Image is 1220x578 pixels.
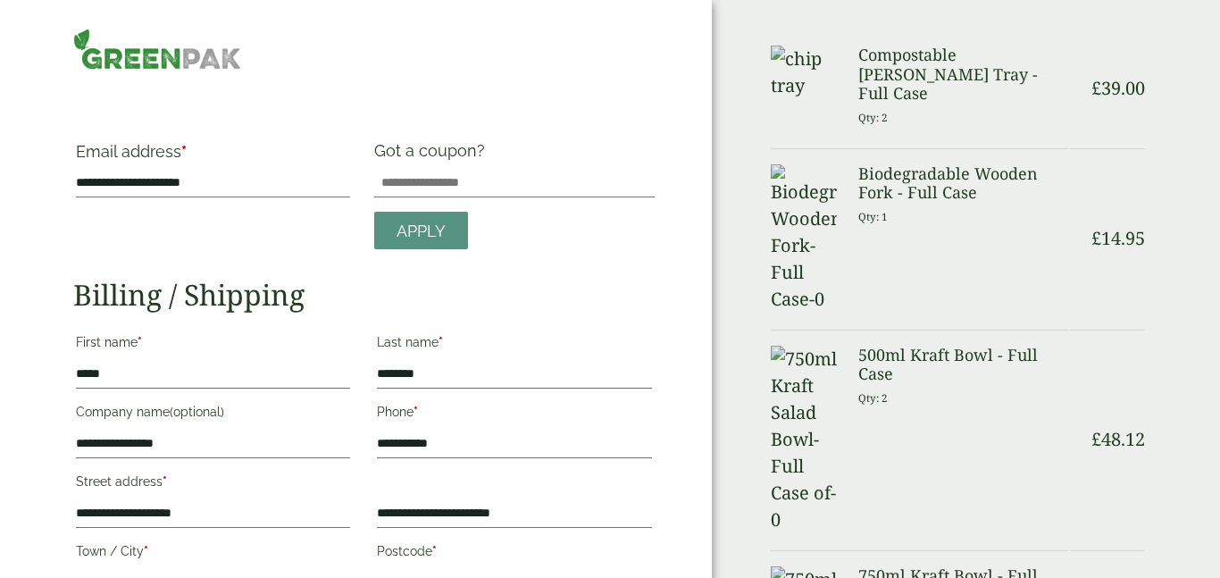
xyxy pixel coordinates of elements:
abbr: required [163,474,167,489]
span: £ [1091,226,1101,250]
label: First name [76,330,350,360]
img: GreenPak Supplies [73,29,241,70]
h3: Compostable [PERSON_NAME] Tray - Full Case [858,46,1068,104]
label: Street address [76,469,350,499]
small: Qty: 2 [858,111,888,124]
bdi: 39.00 [1091,76,1145,100]
label: Email address [76,144,350,169]
label: Last name [377,330,651,360]
abbr: required [144,544,148,558]
a: Apply [374,212,468,250]
abbr: required [439,335,443,349]
abbr: required [181,142,187,161]
span: £ [1091,76,1101,100]
h3: 500ml Kraft Bowl - Full Case [858,346,1068,384]
span: £ [1091,427,1101,451]
img: chip tray [771,46,837,99]
label: Town / City [76,539,350,569]
label: Got a coupon? [374,141,492,169]
h3: Biodegradable Wooden Fork - Full Case [858,164,1068,203]
label: Postcode [377,539,651,569]
small: Qty: 1 [858,210,888,223]
bdi: 48.12 [1091,427,1145,451]
small: Qty: 2 [858,391,888,405]
span: Apply [397,222,446,241]
abbr: required [414,405,418,419]
h2: Billing / Shipping [73,278,655,312]
img: Biodegradable Wooden Fork-Full Case-0 [771,164,837,313]
span: (optional) [170,405,224,419]
bdi: 14.95 [1091,226,1145,250]
abbr: required [138,335,142,349]
label: Phone [377,399,651,430]
label: Company name [76,399,350,430]
abbr: required [432,544,437,558]
img: 750ml Kraft Salad Bowl-Full Case of-0 [771,346,837,533]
